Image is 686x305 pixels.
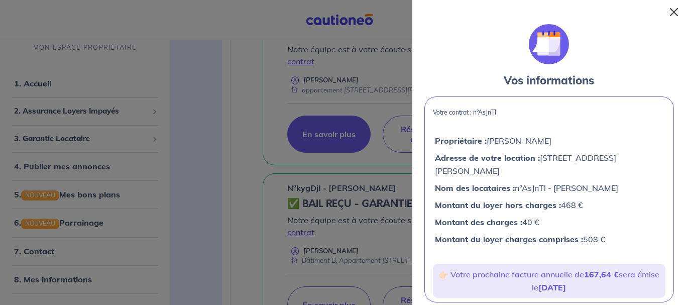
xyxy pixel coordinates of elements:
[437,268,661,294] p: 👉🏻 Votre prochaine facture annuelle de sera émise le
[435,216,663,229] p: 40 €
[435,136,487,146] strong: Propriétaire :
[435,153,540,163] strong: Adresse de votre location :
[666,4,682,20] button: Close
[435,183,515,193] strong: Nom des locataires :
[435,198,663,212] p: 468 €
[504,73,594,87] strong: Vos informations
[435,234,583,244] strong: Montant du loyer charges comprises :
[435,217,522,227] strong: Montant des charges :
[584,269,619,279] strong: 167,64 €
[433,109,665,116] p: Votre contrat : n°AsJnTl
[435,181,663,194] p: n°AsJnTl - [PERSON_NAME]
[538,282,566,292] strong: [DATE]
[435,233,663,246] p: 508 €
[529,24,569,64] img: illu_calendar.svg
[435,151,663,177] p: [STREET_ADDRESS][PERSON_NAME]
[435,134,663,147] p: [PERSON_NAME]
[435,200,561,210] strong: Montant du loyer hors charges :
